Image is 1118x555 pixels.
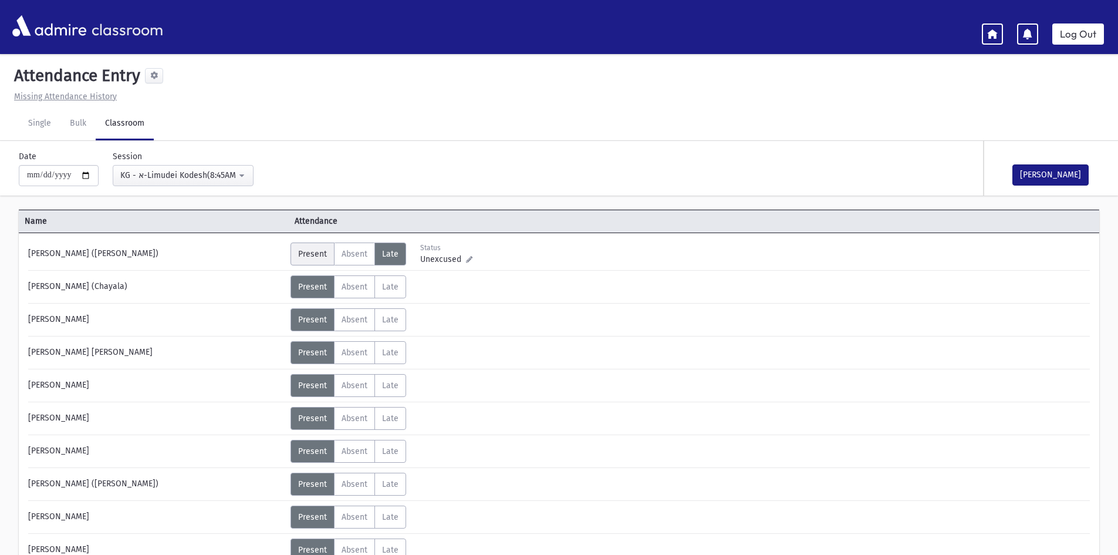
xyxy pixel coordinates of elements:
[291,275,406,298] div: AttTypes
[60,107,96,140] a: Bulk
[9,92,117,102] a: Missing Attendance History
[1012,164,1089,186] button: [PERSON_NAME]
[291,308,406,331] div: AttTypes
[22,243,291,265] div: [PERSON_NAME] ([PERSON_NAME])
[382,446,398,456] span: Late
[22,275,291,298] div: [PERSON_NAME] (Chayala)
[22,440,291,463] div: [PERSON_NAME]
[96,107,154,140] a: Classroom
[291,473,406,496] div: AttTypes
[342,315,367,325] span: Absent
[382,512,398,522] span: Late
[342,512,367,522] span: Absent
[291,341,406,364] div: AttTypes
[342,381,367,391] span: Absent
[382,249,398,259] span: Late
[291,506,406,529] div: AttTypes
[89,11,163,42] span: classroom
[342,446,367,456] span: Absent
[298,545,327,555] span: Present
[298,446,327,456] span: Present
[342,249,367,259] span: Absent
[342,348,367,358] span: Absent
[22,407,291,430] div: [PERSON_NAME]
[382,381,398,391] span: Late
[342,282,367,292] span: Absent
[113,165,254,186] button: KG - א-Limudei Kodesh(8:45AM-12:45PM)
[382,479,398,489] span: Late
[298,315,327,325] span: Present
[19,107,60,140] a: Single
[298,381,327,391] span: Present
[298,413,327,423] span: Present
[22,341,291,364] div: [PERSON_NAME] [PERSON_NAME]
[22,374,291,397] div: [PERSON_NAME]
[420,253,466,265] span: Unexcused
[298,348,327,358] span: Present
[19,150,36,163] label: Date
[291,440,406,463] div: AttTypes
[22,506,291,529] div: [PERSON_NAME]
[382,282,398,292] span: Late
[22,473,291,496] div: [PERSON_NAME] ([PERSON_NAME])
[298,249,327,259] span: Present
[291,243,406,265] div: AttTypes
[298,512,327,522] span: Present
[9,12,89,39] img: AdmirePro
[420,243,472,253] div: Status
[9,66,140,86] h5: Attendance Entry
[382,315,398,325] span: Late
[298,479,327,489] span: Present
[291,374,406,397] div: AttTypes
[382,348,398,358] span: Late
[342,413,367,423] span: Absent
[291,407,406,430] div: AttTypes
[342,479,367,489] span: Absent
[1052,23,1104,45] a: Log Out
[22,308,291,331] div: [PERSON_NAME]
[289,215,559,227] span: Attendance
[382,545,398,555] span: Late
[342,545,367,555] span: Absent
[298,282,327,292] span: Present
[120,169,237,181] div: KG - א-Limudei Kodesh(8:45AM-12:45PM)
[382,413,398,423] span: Late
[19,215,289,227] span: Name
[14,92,117,102] u: Missing Attendance History
[113,150,142,163] label: Session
